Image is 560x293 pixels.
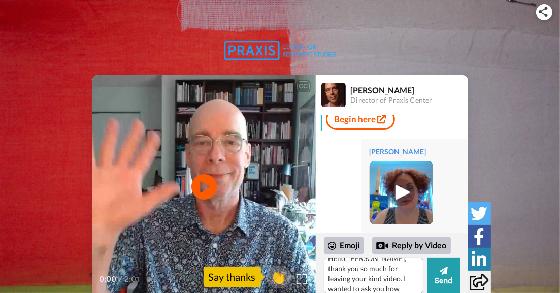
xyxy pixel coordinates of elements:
div: Reply by Video [372,237,451,254]
img: Full screen [297,274,307,284]
div: Emoji [324,237,364,253]
img: logo [224,41,336,60]
div: Reply by Video [376,240,388,252]
div: [PERSON_NAME] [370,147,460,157]
img: ic_share.svg [539,7,548,17]
span: 2:01 [125,273,143,285]
span: 0:00 [100,273,117,285]
div: Director of Praxis Center [351,96,468,105]
a: Begin here [326,109,395,130]
span: / [119,273,123,285]
span: 👏 [266,269,291,285]
div: Say thanks [204,267,261,287]
div: [PERSON_NAME] [351,85,468,95]
div: CC [297,81,310,91]
img: ic_play_thick.png [387,179,415,207]
button: 👏 [266,266,291,288]
img: 0f330244-8327-422c-b1df-34dd8c7acc5e-thumb.jpg [370,161,433,224]
img: Profile Image [321,83,346,107]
